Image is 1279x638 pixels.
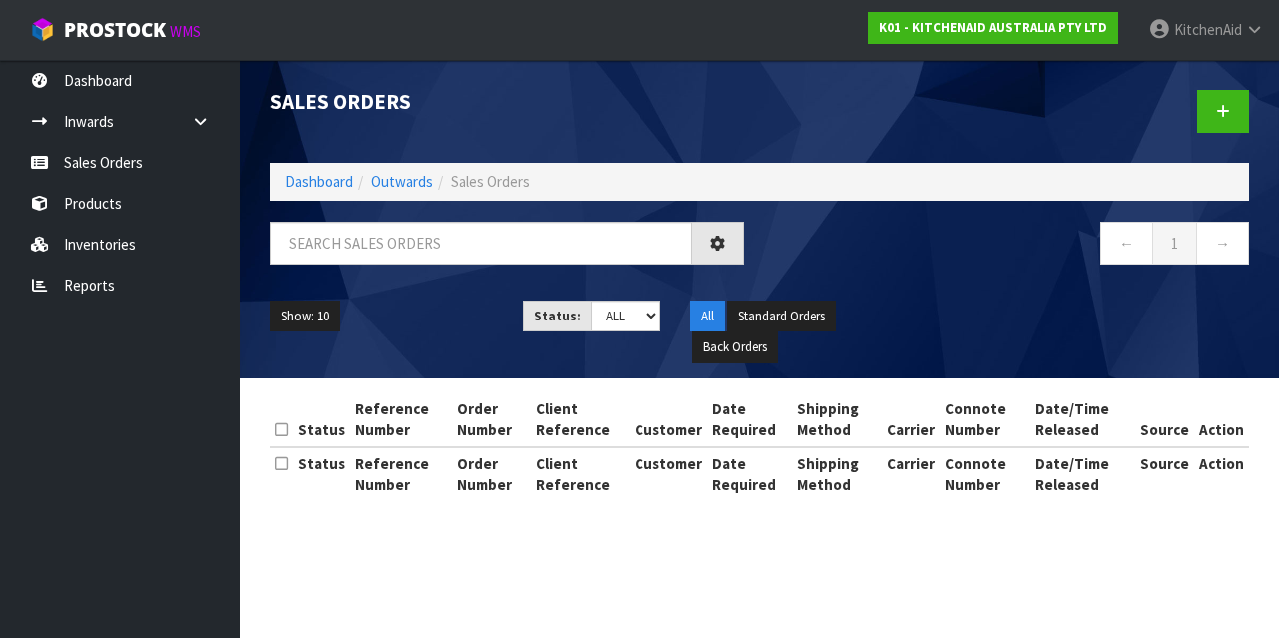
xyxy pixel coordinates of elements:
[270,301,340,332] button: Show: 10
[293,447,350,501] th: Status
[1100,222,1153,265] a: ←
[64,17,166,43] span: ProStock
[30,17,55,42] img: cube-alt.png
[371,172,433,191] a: Outwards
[690,301,725,332] button: All
[882,447,940,501] th: Carrier
[1152,222,1197,265] a: 1
[1135,447,1194,501] th: Source
[630,393,707,447] th: Customer
[1174,20,1242,39] span: KitchenAid
[882,393,940,447] th: Carrier
[792,393,882,447] th: Shipping Method
[350,393,452,447] th: Reference Number
[727,301,836,332] button: Standard Orders
[452,447,531,501] th: Order Number
[940,393,1029,447] th: Connote Number
[1196,222,1249,265] a: →
[350,447,452,501] th: Reference Number
[940,447,1029,501] th: Connote Number
[170,22,201,41] small: WMS
[630,447,707,501] th: Customer
[534,308,581,324] strong: Status:
[792,447,882,501] th: Shipping Method
[451,172,530,191] span: Sales Orders
[1194,393,1249,447] th: Action
[270,222,692,265] input: Search sales orders
[1194,447,1249,501] th: Action
[707,393,793,447] th: Date Required
[531,393,629,447] th: Client Reference
[452,393,531,447] th: Order Number
[270,90,744,113] h1: Sales Orders
[707,447,793,501] th: Date Required
[1030,447,1135,501] th: Date/Time Released
[1030,393,1135,447] th: Date/Time Released
[293,393,350,447] th: Status
[531,447,629,501] th: Client Reference
[1135,393,1194,447] th: Source
[879,19,1107,36] strong: K01 - KITCHENAID AUSTRALIA PTY LTD
[692,331,778,363] button: Back Orders
[774,222,1249,271] nav: Page navigation
[285,172,353,191] a: Dashboard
